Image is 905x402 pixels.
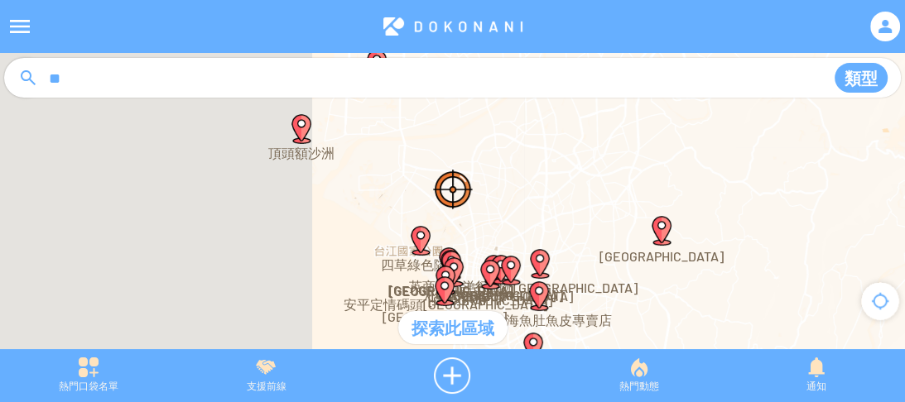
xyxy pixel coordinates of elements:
[518,333,548,362] div: 十鼓文創園區
[406,226,436,256] div: 四草綠色隧道
[550,357,727,394] div: 熱門動態
[479,255,508,285] div: 神農街
[398,311,508,344] div: 探索此區域
[835,63,888,93] button: 類型
[430,276,460,306] div: 漁光島
[431,266,460,295] div: 安平定情碼頭德陽艦園區
[436,251,466,280] div: 安平老街
[496,256,526,285] div: 台南大飯店
[439,257,469,287] div: 大魚的祝福
[436,250,465,280] div: 安平古堡
[177,357,354,394] div: 支援前線
[475,260,505,290] div: 河樂廣場
[728,357,905,394] div: 通知
[286,114,316,144] div: 頂頭額沙洲
[647,216,676,246] div: 虎頭埤
[525,249,555,279] div: 聚 日式鍋物 台南永康中華店
[434,247,464,277] div: 英商德記洋行
[524,281,554,311] div: 台南七海魚肚魚皮專賣店
[486,255,516,285] div: 赤崁樓
[4,344,59,366] a: 在 Google 地圖上開啟這個區域 (開啟新視窗)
